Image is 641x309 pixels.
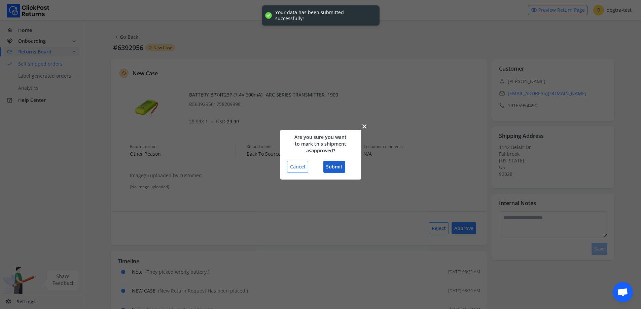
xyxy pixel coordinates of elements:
div: Your data has been submitted successfully! [275,9,373,22]
span: close [361,122,368,131]
button: Submit [323,161,345,173]
p: Are you sure you want to mark this shipment as approved ? [287,134,354,154]
div: Open chat [613,282,633,302]
button: Cancel [287,161,308,173]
